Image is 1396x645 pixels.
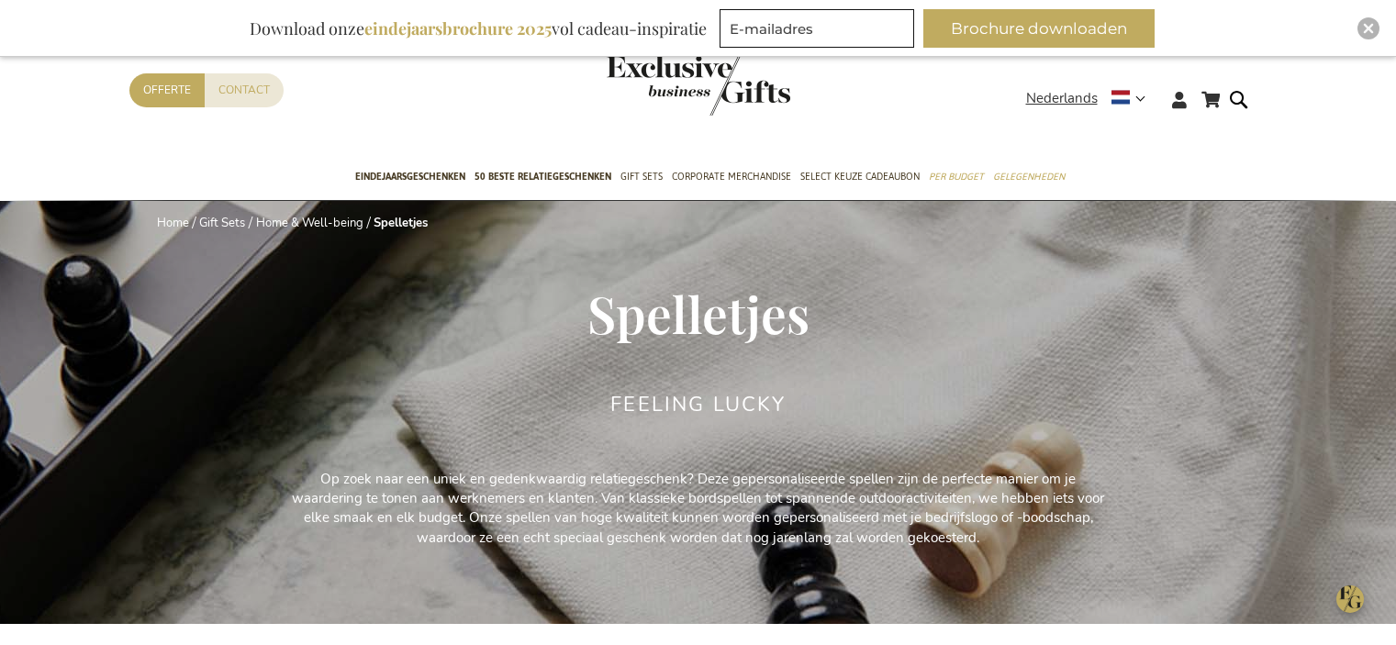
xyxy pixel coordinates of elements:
[923,9,1155,48] button: Brochure downloaden
[993,167,1065,186] span: Gelegenheden
[374,215,428,231] strong: Spelletjes
[800,155,920,201] a: Select Keuze Cadeaubon
[199,215,245,231] a: Gift Sets
[620,167,663,186] span: Gift Sets
[355,155,465,201] a: Eindejaarsgeschenken
[205,73,284,107] a: Contact
[285,470,1111,549] p: Op zoek naar een uniek en gedenkwaardig relatiegeschenk? Deze gepersonaliseerde spellen zijn de p...
[929,167,984,186] span: Per Budget
[475,155,611,201] a: 50 beste relatiegeschenken
[929,155,984,201] a: Per Budget
[672,167,791,186] span: Corporate Merchandise
[1363,23,1374,34] img: Close
[364,17,552,39] b: eindejaarsbrochure 2025
[157,215,189,231] a: Home
[1357,17,1379,39] div: Close
[720,9,914,48] input: E-mailadres
[129,73,205,107] a: Offerte
[241,9,715,48] div: Download onze vol cadeau-inspiratie
[720,9,920,53] form: marketing offers and promotions
[256,215,363,231] a: Home & Well-being
[610,394,786,416] h2: Feeling Lucky
[355,167,465,186] span: Eindejaarsgeschenken
[620,155,663,201] a: Gift Sets
[475,167,611,186] span: 50 beste relatiegeschenken
[993,155,1065,201] a: Gelegenheden
[1026,88,1098,109] span: Nederlands
[672,155,791,201] a: Corporate Merchandise
[607,55,790,116] img: Exclusive Business gifts logo
[800,167,920,186] span: Select Keuze Cadeaubon
[607,55,698,116] a: store logo
[587,279,810,347] span: Spelletjes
